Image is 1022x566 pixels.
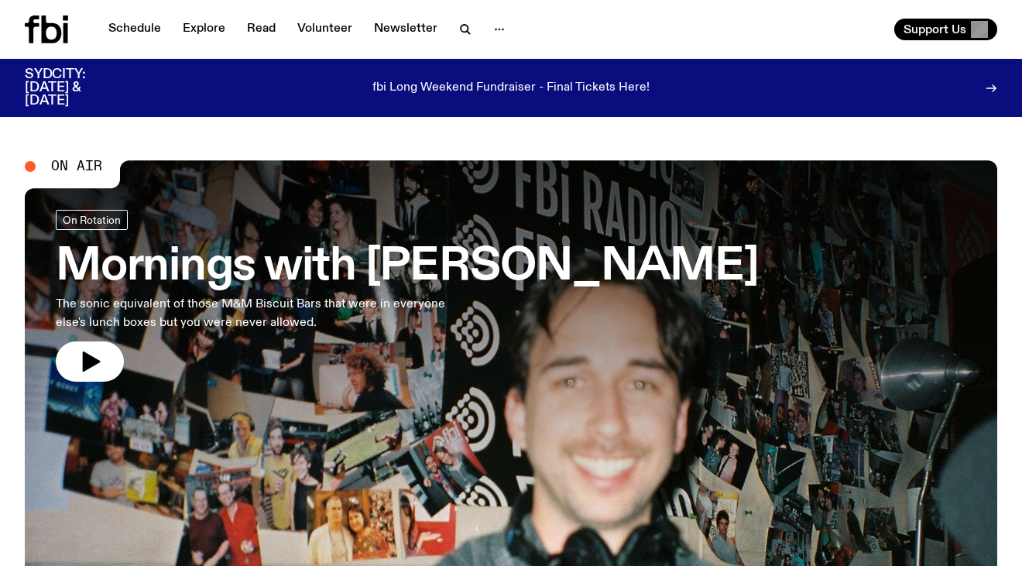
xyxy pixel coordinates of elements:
p: The sonic equivalent of those M&M Biscuit Bars that were in everyone else's lunch boxes but you w... [56,295,452,332]
h3: Mornings with [PERSON_NAME] [56,245,759,289]
a: Mornings with [PERSON_NAME]The sonic equivalent of those M&M Biscuit Bars that were in everyone e... [56,210,759,382]
span: On Air [51,160,102,173]
a: Explore [173,19,235,40]
a: Read [238,19,285,40]
h3: SYDCITY: [DATE] & [DATE] [25,68,124,108]
a: Volunteer [288,19,362,40]
a: On Rotation [56,210,128,230]
p: fbi Long Weekend Fundraiser - Final Tickets Here! [372,81,650,95]
a: Schedule [99,19,170,40]
span: On Rotation [63,214,121,226]
button: Support Us [894,19,997,40]
span: Support Us [904,22,966,36]
a: Newsletter [365,19,447,40]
